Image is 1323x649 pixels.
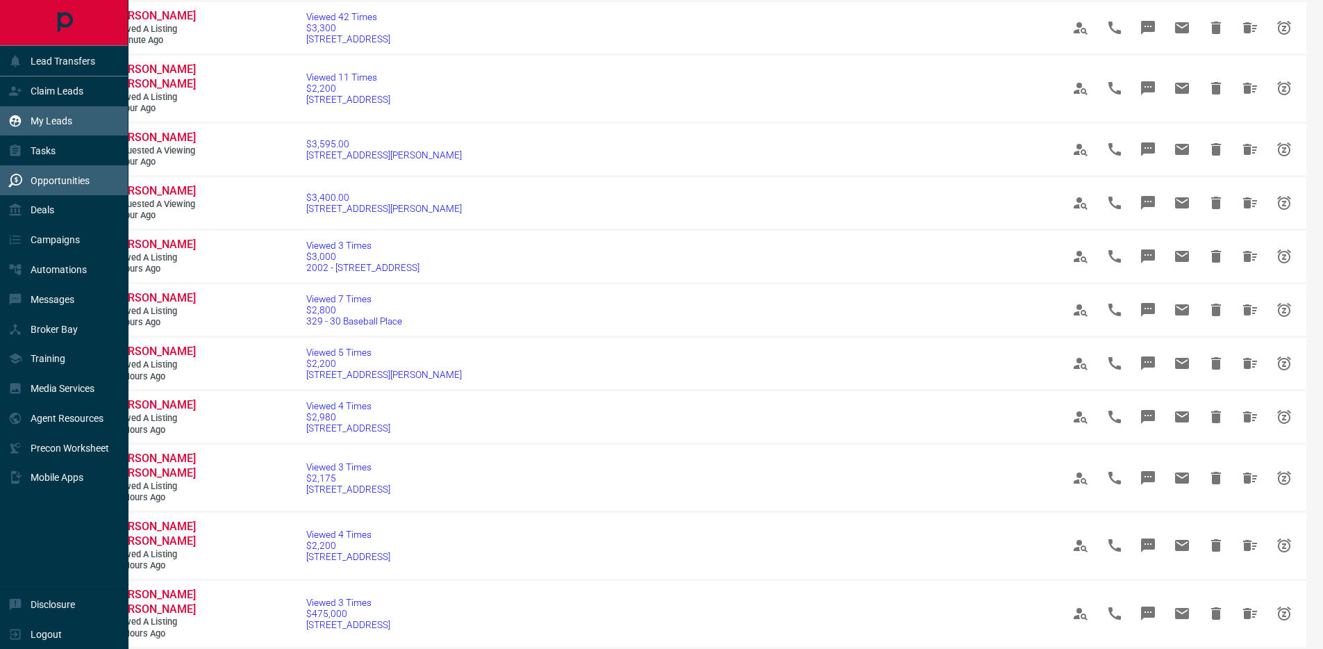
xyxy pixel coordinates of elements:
[306,597,390,630] a: Viewed 3 Times$475,000[STREET_ADDRESS]
[1267,400,1301,434] span: Snooze
[112,210,195,222] span: 1 hour ago
[112,628,195,640] span: 11 hours ago
[306,422,390,434] span: [STREET_ADDRESS]
[112,481,195,493] span: Viewed a Listing
[112,199,195,211] span: Requested a Viewing
[112,371,195,383] span: 11 hours ago
[112,452,195,481] a: [PERSON_NAME] [PERSON_NAME]
[1165,186,1199,220] span: Email
[112,291,195,306] a: [PERSON_NAME]
[306,293,402,327] a: Viewed 7 Times$2,800329 - 30 Baseball Place
[1165,347,1199,380] span: Email
[1199,461,1233,495] span: Hide
[306,597,390,608] span: Viewed 3 Times
[1165,240,1199,273] span: Email
[1199,347,1233,380] span: Hide
[1064,293,1097,327] span: View Profile
[306,72,390,105] a: Viewed 11 Times$2,200[STREET_ADDRESS]
[1233,186,1267,220] span: Hide All from Parris Zuk
[1064,347,1097,380] span: View Profile
[112,184,195,199] a: [PERSON_NAME]
[1098,529,1131,562] span: Call
[306,540,390,551] span: $2,200
[112,413,195,425] span: Viewed a Listing
[112,238,195,252] a: [PERSON_NAME]
[1098,240,1131,273] span: Call
[112,345,195,359] a: [PERSON_NAME]
[1165,400,1199,434] span: Email
[112,616,195,628] span: Viewed a Listing
[306,551,390,562] span: [STREET_ADDRESS]
[1165,461,1199,495] span: Email
[112,145,195,157] span: Requested a Viewing
[306,11,390,22] span: Viewed 42 Times
[112,103,195,115] span: 1 hour ago
[306,203,462,214] span: [STREET_ADDRESS][PERSON_NAME]
[1064,240,1097,273] span: View Profile
[1131,240,1165,273] span: Message
[306,369,462,380] span: [STREET_ADDRESS][PERSON_NAME]
[112,252,195,264] span: Viewed a Listing
[1267,347,1301,380] span: Snooze
[1165,597,1199,630] span: Email
[112,35,195,47] span: 1 minute ago
[112,9,196,22] span: [PERSON_NAME]
[1064,11,1097,44] span: View Profile
[1131,347,1165,380] span: Message
[1098,597,1131,630] span: Call
[306,400,390,411] span: Viewed 4 Times
[306,138,462,161] a: $3,595.00[STREET_ADDRESS][PERSON_NAME]
[1267,133,1301,166] span: Snooze
[1267,11,1301,44] span: Snooze
[1199,529,1233,562] span: Hide
[306,484,390,495] span: [STREET_ADDRESS]
[112,24,195,35] span: Viewed a Listing
[306,347,462,380] a: Viewed 5 Times$2,200[STREET_ADDRESS][PERSON_NAME]
[306,138,462,149] span: $3,595.00
[1233,461,1267,495] span: Hide All from Heidi Moharam Alvarez
[112,131,195,145] a: [PERSON_NAME]
[112,520,196,548] span: [PERSON_NAME] [PERSON_NAME]
[1199,186,1233,220] span: Hide
[1064,400,1097,434] span: View Profile
[1233,240,1267,273] span: Hide All from Sherwin Pereira
[112,238,196,251] span: [PERSON_NAME]
[112,131,196,144] span: [PERSON_NAME]
[1064,597,1097,630] span: View Profile
[112,345,196,358] span: [PERSON_NAME]
[1064,72,1097,105] span: View Profile
[306,22,390,33] span: $3,300
[1233,597,1267,630] span: Hide All from Heidi Moharam Alvarez
[1267,293,1301,327] span: Snooze
[112,156,195,168] span: 1 hour ago
[306,149,462,161] span: [STREET_ADDRESS][PERSON_NAME]
[306,608,390,619] span: $475,000
[1131,133,1165,166] span: Message
[112,452,196,479] span: [PERSON_NAME] [PERSON_NAME]
[1267,186,1301,220] span: Snooze
[1233,72,1267,105] span: Hide All from Heidi Moharam Alvarez
[306,347,462,358] span: Viewed 5 Times
[306,11,390,44] a: Viewed 42 Times$3,300[STREET_ADDRESS]
[1233,293,1267,327] span: Hide All from Sherwin Pereira
[112,398,195,413] a: [PERSON_NAME]
[1267,597,1301,630] span: Snooze
[112,549,195,561] span: Viewed a Listing
[306,358,462,369] span: $2,200
[112,291,196,304] span: [PERSON_NAME]
[1098,400,1131,434] span: Call
[1199,293,1233,327] span: Hide
[1131,400,1165,434] span: Message
[112,520,195,549] a: [PERSON_NAME] [PERSON_NAME]
[306,529,390,540] span: Viewed 4 Times
[1064,133,1097,166] span: View Profile
[112,425,195,436] span: 11 hours ago
[306,411,390,422] span: $2,980
[306,240,419,273] a: Viewed 3 Times$3,0002002 - [STREET_ADDRESS]
[1233,529,1267,562] span: Hide All from Heidi Moharam Alvarez
[1165,293,1199,327] span: Email
[1131,72,1165,105] span: Message
[112,588,196,616] span: [PERSON_NAME] [PERSON_NAME]
[112,359,195,371] span: Viewed a Listing
[1199,72,1233,105] span: Hide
